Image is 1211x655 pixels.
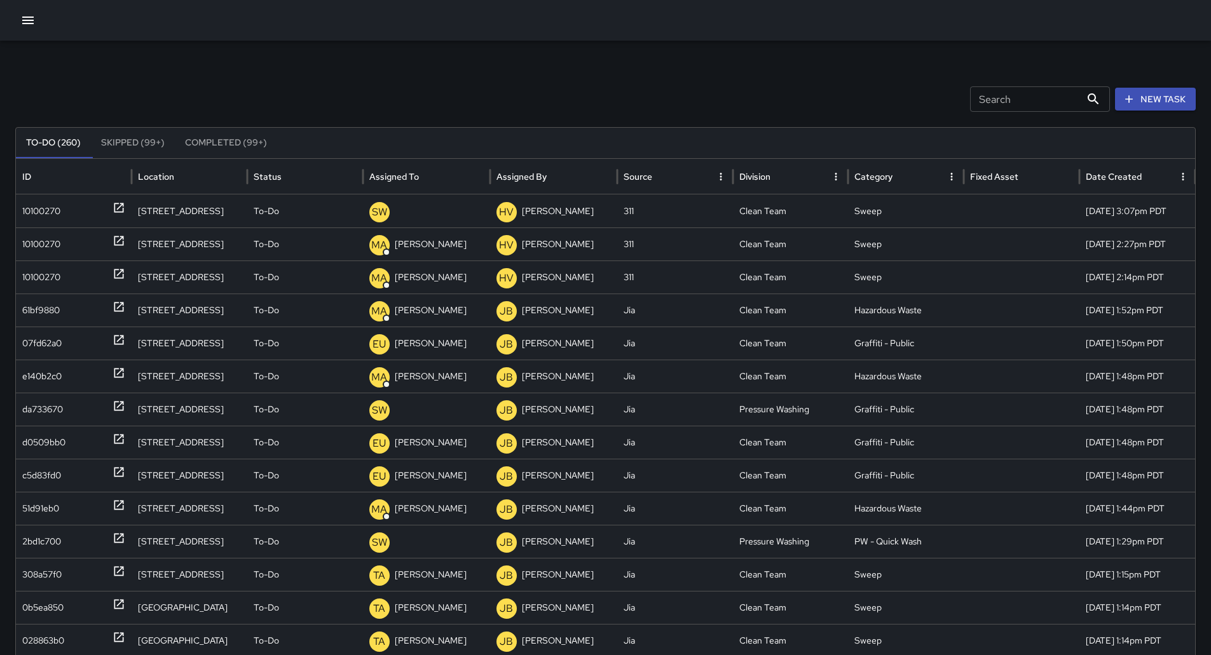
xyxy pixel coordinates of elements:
div: Sweep [848,194,964,227]
div: Clean Team [733,194,849,227]
p: To-Do [254,327,279,360]
div: Clean Team [733,459,849,492]
p: JB [500,370,513,385]
div: Jia [617,492,733,525]
div: Jia [617,591,733,624]
div: 9/30/2025, 1:48pm PDT [1079,459,1195,492]
p: To-Do [254,525,279,558]
div: 10100270 [22,261,60,294]
div: 64 6th Street [132,260,247,294]
div: Hazardous Waste [848,492,964,525]
p: [PERSON_NAME] [395,492,467,525]
p: [PERSON_NAME] [395,360,467,393]
div: 8 Mint Plaza [132,591,247,624]
div: Sweep [848,260,964,294]
div: Clean Team [733,260,849,294]
p: [PERSON_NAME] [522,393,594,426]
p: TA [373,568,385,583]
p: To-Do [254,294,279,327]
button: New Task [1115,88,1196,111]
div: 61bf9880 [22,294,60,327]
div: Pressure Washing [733,525,849,558]
div: Clean Team [733,558,849,591]
div: 469 Minna Street [132,227,247,260]
div: Location [138,171,174,182]
div: 07fd62a0 [22,327,62,360]
p: MA [371,502,387,517]
div: 311 [617,194,733,227]
div: 10100270 [22,228,60,260]
div: Clean Team [733,492,849,525]
p: JB [500,535,513,550]
div: Graffiti - Public [848,426,964,459]
p: HV [499,238,514,253]
button: Source column menu [712,168,730,186]
div: 0b5ea850 [22,591,64,624]
div: Jia [617,327,733,360]
div: 2bd1c700 [22,525,61,558]
p: To-Do [254,195,279,227]
div: 9/30/2025, 1:48pm PDT [1079,360,1195,393]
p: HV [499,271,514,286]
p: [PERSON_NAME] [522,459,594,492]
div: Assigned By [496,171,547,182]
p: MA [371,304,387,319]
div: Sweep [848,591,964,624]
div: Hazardous Waste [848,360,964,393]
p: SW [372,535,387,550]
p: MA [371,370,387,385]
p: JB [500,469,513,484]
button: Category column menu [943,168,961,186]
p: EU [373,469,386,484]
div: Jia [617,525,733,558]
p: JB [500,634,513,649]
p: [PERSON_NAME] [522,525,594,558]
div: Sweep [848,558,964,591]
p: HV [499,205,514,220]
p: [PERSON_NAME] [395,294,467,327]
div: da733670 [22,393,63,426]
div: 311 [617,260,733,294]
div: Graffiti - Public [848,393,964,426]
div: Clean Team [733,327,849,360]
div: Pressure Washing [733,393,849,426]
p: [PERSON_NAME] [395,261,467,294]
p: To-Do [254,261,279,294]
button: To-Do (260) [16,128,91,158]
p: JB [500,304,513,319]
p: [PERSON_NAME] [522,558,594,591]
p: EU [373,436,386,451]
div: ID [22,171,31,182]
p: [PERSON_NAME] [522,261,594,294]
div: 1065 Mission Street [132,525,247,558]
button: Division column menu [827,168,845,186]
button: Date Created column menu [1174,168,1192,186]
div: c5d83fd0 [22,459,61,492]
div: Clean Team [733,294,849,327]
div: Jia [617,426,733,459]
p: [PERSON_NAME] [395,558,467,591]
div: Jia [617,558,733,591]
div: 106 6th Street [132,492,247,525]
div: 64 6th Street [132,294,247,327]
p: [PERSON_NAME] [522,360,594,393]
div: 311 [617,227,733,260]
div: Graffiti - Public [848,327,964,360]
p: TA [373,634,385,649]
div: Sweep [848,227,964,260]
div: Clean Team [733,426,849,459]
p: [PERSON_NAME] [522,426,594,459]
div: 9/30/2025, 1:15pm PDT [1079,558,1195,591]
div: 9/30/2025, 1:52pm PDT [1079,294,1195,327]
p: [PERSON_NAME] [395,591,467,624]
p: JB [500,436,513,451]
div: 10100270 [22,195,60,227]
div: 9/30/2025, 1:44pm PDT [1079,492,1195,525]
div: Jia [617,360,733,393]
p: JB [500,568,513,583]
div: 9/30/2025, 1:48pm PDT [1079,393,1195,426]
p: [PERSON_NAME] [395,426,467,459]
div: 9/30/2025, 1:14pm PDT [1079,591,1195,624]
div: 184 6th Street [132,393,247,426]
div: 9/30/2025, 2:27pm PDT [1079,227,1195,260]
